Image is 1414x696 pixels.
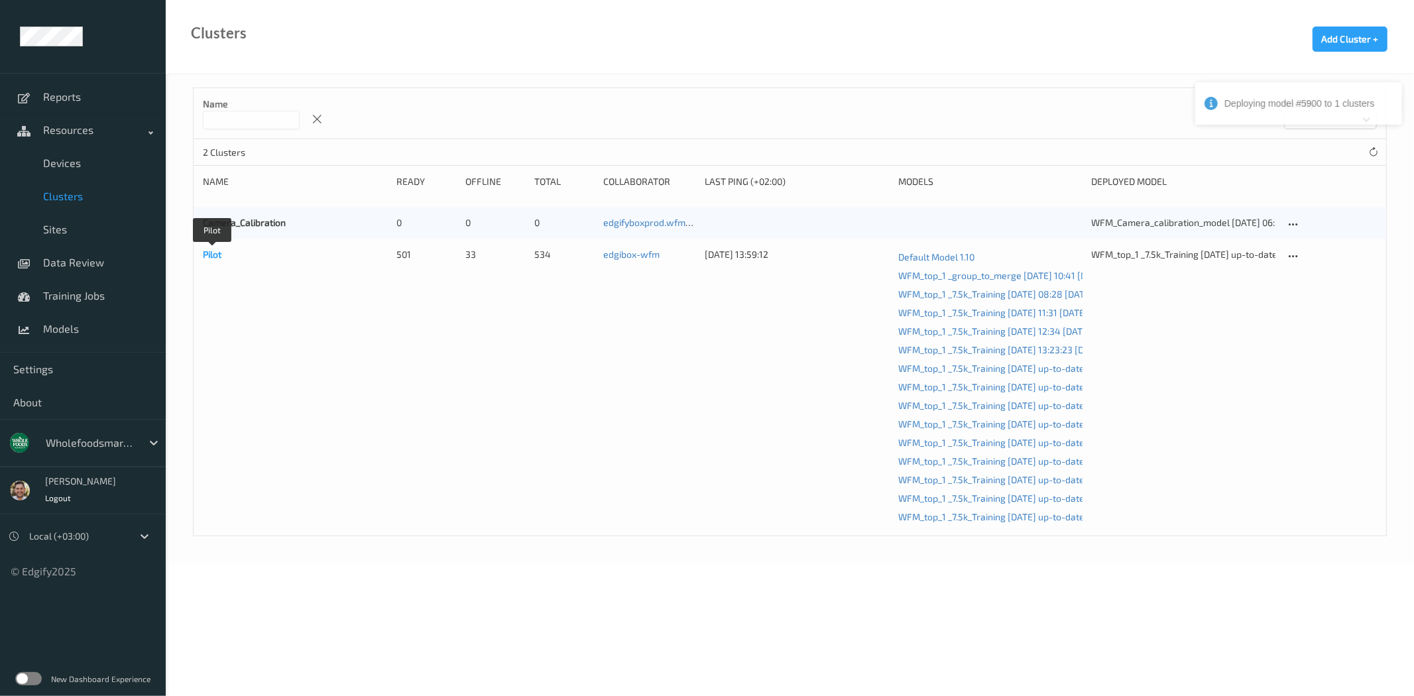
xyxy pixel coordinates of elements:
[898,434,1083,452] a: WFM_top_1 _7.5k_Training [DATE] up-to-date [DATE] 09:33 [DATE] 09:33 Auto Save
[203,217,286,228] a: Camera_Calibration
[603,175,695,188] div: Collaborator
[203,97,300,111] p: Name
[1092,248,1276,261] div: WFM_top_1 _7.5k_Training [DATE] up-to-date [DATE] 17:50 [DATE] 17:50 Auto Save
[898,471,1083,489] a: WFM_top_1 _7.5k_Training [DATE] up-to-date [DATE] 08:02 [DATE] 08:02 Auto Save
[898,341,1083,359] a: WFM_top_1 _7.5k_Training [DATE] 13:23:23 [DATE] 11:36 Auto Save
[898,266,1083,285] a: WFM_top_1 _group_to_merge [DATE] 10:41 [DATE] 10:41 Auto Save
[705,175,889,188] div: Last Ping (+02:00)
[898,175,1083,188] div: Models
[465,216,525,229] div: 0
[203,146,302,159] p: 2 Clusters
[465,175,525,188] div: Offline
[1224,97,1393,110] div: Deploying model #5900 to 1 clusters
[203,249,221,260] a: Pilot
[465,248,525,261] div: 33
[191,27,247,40] div: Clusters
[396,175,456,188] div: Ready
[898,248,1083,266] a: Default Model 1.10
[1092,216,1276,229] div: WFM_Camera_calibration_model [DATE] 06:26 [DATE] 06:26 Auto Save
[705,248,889,261] div: [DATE] 13:59:12
[603,217,786,228] a: edgifyboxprod.wfm.pvt-camera-calibration
[396,216,456,229] div: 0
[898,396,1083,415] a: WFM_top_1 _7.5k_Training [DATE] up-to-date [DATE] 10:54 [DATE] 11:14 Auto Save
[898,452,1083,471] a: WFM_top_1 _7.5k_Training [DATE] up-to-date [DATE] 11:12 [DATE] 11:12 Auto Save
[603,249,660,260] a: edgibox-wfm
[898,285,1083,304] a: WFM_top_1 _7.5k_Training [DATE] 08:28 [DATE] 08:28 Auto Save
[396,248,456,261] div: 501
[534,248,594,261] div: 534
[898,304,1083,322] a: WFM_top_1 _7.5k_Training [DATE] 11:31 [DATE] 11:31 Auto Save
[898,489,1083,508] a: WFM_top_1 _7.5k_Training [DATE] up-to-date [DATE] 12:44 [DATE] 12:44 Auto Save
[203,175,387,188] div: Name
[898,359,1083,378] a: WFM_top_1 _7.5k_Training [DATE] up-to-date [DATE] 07:18 [DATE] 07:18 Auto Save
[534,175,594,188] div: Total
[898,508,1083,526] a: WFM_top_1 _7.5k_Training [DATE] up-to-date [DATE] 17:50 [DATE] 17:50 Auto Save
[898,415,1083,434] a: WFM_top_1 _7.5k_Training [DATE] up-to-date [DATE] 06:38 [DATE] 06:38 Auto Save
[898,322,1083,341] a: WFM_top_1 _7.5k_Training [DATE] 12:34 [DATE] 16:14 Auto Save
[1092,175,1276,188] div: Deployed model
[1313,27,1387,52] button: Add Cluster +
[534,216,594,229] div: 0
[898,378,1083,396] a: WFM_top_1 _7.5k_Training [DATE] up-to-date [DATE] 06:50 [DATE] 06:50 Auto Save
